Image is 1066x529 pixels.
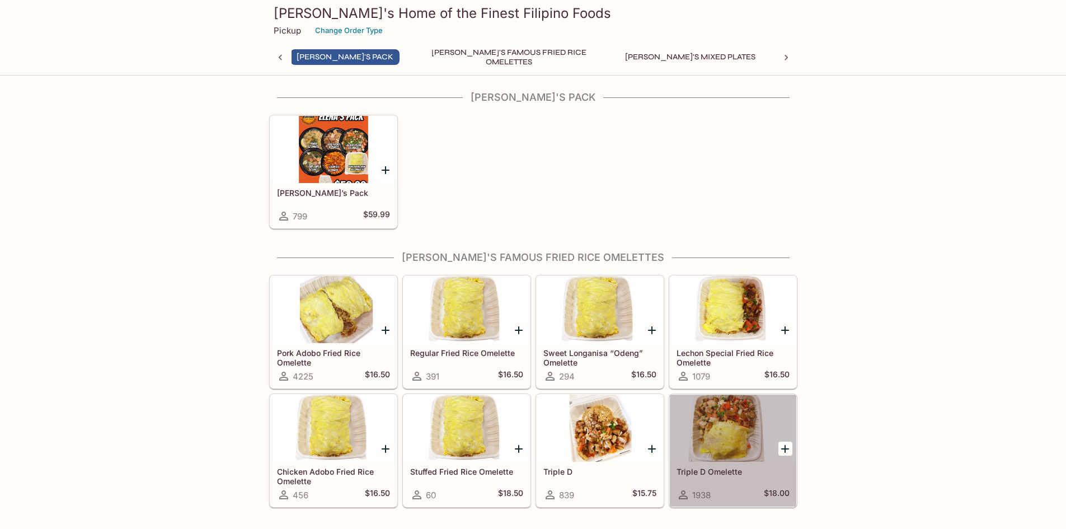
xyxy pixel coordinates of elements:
[669,394,797,507] a: Triple D Omelette1938$18.00
[379,323,393,337] button: Add Pork Adobo Fried Rice Omelette
[536,394,664,507] a: Triple D839$15.75
[537,276,663,343] div: Sweet Longanisa “Odeng” Omelette
[426,371,439,382] span: 391
[670,276,796,343] div: Lechon Special Fried Rice Omelette
[771,49,929,65] button: Ala Carte Favorite Filipino Dishes
[669,275,797,388] a: Lechon Special Fried Rice Omelette1079$16.50
[512,323,526,337] button: Add Regular Fried Rice Omelette
[269,91,797,104] h4: [PERSON_NAME]'s Pack
[408,49,610,65] button: [PERSON_NAME]'s Famous Fried Rice Omelettes
[379,163,393,177] button: Add Elena’s Pack
[631,369,656,383] h5: $16.50
[410,348,523,358] h5: Regular Fried Rice Omelette
[498,488,523,502] h5: $18.50
[692,371,710,382] span: 1079
[692,490,711,500] span: 1938
[677,348,790,367] h5: Lechon Special Fried Rice Omelette
[277,467,390,485] h5: Chicken Adobo Fried Rice Omelette
[410,467,523,476] h5: Stuffed Fried Rice Omelette
[537,395,663,462] div: Triple D
[277,348,390,367] h5: Pork Adobo Fried Rice Omelette
[559,490,574,500] span: 839
[543,348,656,367] h5: Sweet Longanisa “Odeng” Omelette
[379,442,393,456] button: Add Chicken Adobo Fried Rice Omelette
[293,371,313,382] span: 4225
[403,395,530,462] div: Stuffed Fried Rice Omelette
[543,467,656,476] h5: Triple D
[363,209,390,223] h5: $59.99
[426,490,436,500] span: 60
[270,276,397,343] div: Pork Adobo Fried Rice Omelette
[677,467,790,476] h5: Triple D Omelette
[403,275,530,388] a: Regular Fried Rice Omelette391$16.50
[365,488,390,502] h5: $16.50
[270,394,397,507] a: Chicken Adobo Fried Rice Omelette456$16.50
[365,369,390,383] h5: $16.50
[310,22,388,39] button: Change Order Type
[290,49,400,65] button: [PERSON_NAME]'s Pack
[632,488,656,502] h5: $15.75
[270,275,397,388] a: Pork Adobo Fried Rice Omelette4225$16.50
[559,371,575,382] span: 294
[277,188,390,198] h5: [PERSON_NAME]’s Pack
[269,251,797,264] h4: [PERSON_NAME]'s Famous Fried Rice Omelettes
[274,4,793,22] h3: [PERSON_NAME]'s Home of the Finest Filipino Foods
[764,369,790,383] h5: $16.50
[293,211,307,222] span: 799
[403,276,530,343] div: Regular Fried Rice Omelette
[645,442,659,456] button: Add Triple D
[619,49,762,65] button: [PERSON_NAME]'s Mixed Plates
[536,275,664,388] a: Sweet Longanisa “Odeng” Omelette294$16.50
[498,369,523,383] h5: $16.50
[778,323,792,337] button: Add Lechon Special Fried Rice Omelette
[274,25,301,36] p: Pickup
[270,116,397,183] div: Elena’s Pack
[778,442,792,456] button: Add Triple D Omelette
[645,323,659,337] button: Add Sweet Longanisa “Odeng” Omelette
[512,442,526,456] button: Add Stuffed Fried Rice Omelette
[403,394,530,507] a: Stuffed Fried Rice Omelette60$18.50
[764,488,790,502] h5: $18.00
[270,115,397,228] a: [PERSON_NAME]’s Pack799$59.99
[293,490,308,500] span: 456
[270,395,397,462] div: Chicken Adobo Fried Rice Omelette
[670,395,796,462] div: Triple D Omelette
